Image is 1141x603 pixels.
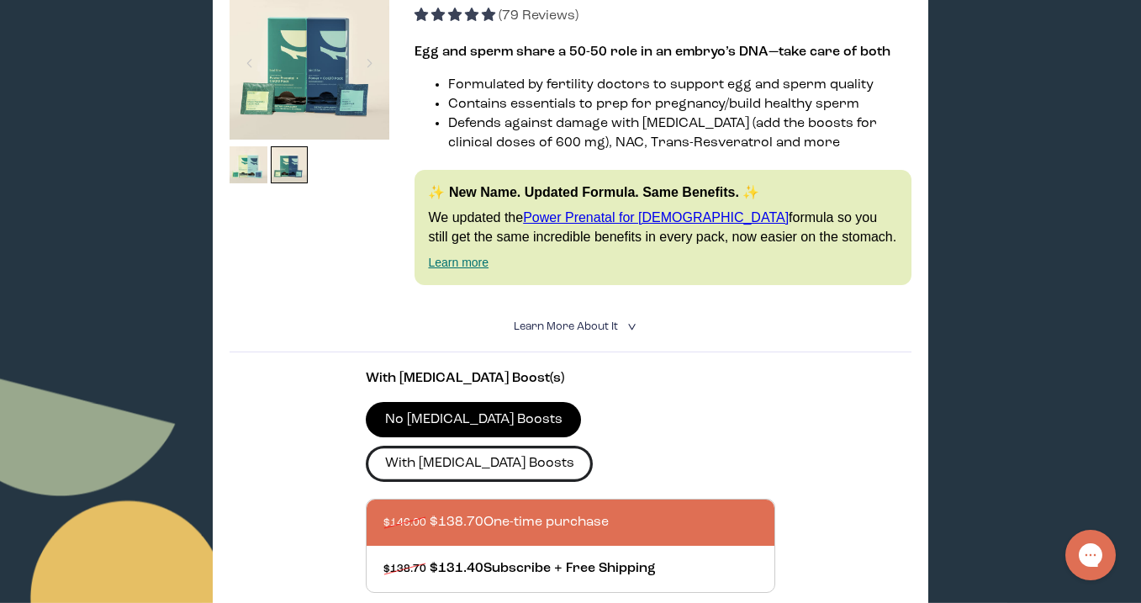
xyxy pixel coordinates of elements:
[523,210,789,225] a: Power Prenatal for [DEMOGRAPHIC_DATA]
[428,185,759,199] strong: ✨ New Name. Updated Formula. Same Benefits. ✨
[448,95,911,114] li: Contains essentials to prep for pregnancy/build healthy sperm
[448,76,911,95] li: Formulated by fertility doctors to support egg and sperm quality
[448,114,911,153] li: Defends against damage with [MEDICAL_DATA] (add the boosts for clinical doses of 600 mg), NAC, Tr...
[230,146,267,184] img: thumbnail image
[499,9,578,23] span: (79 Reviews)
[271,146,309,184] img: thumbnail image
[415,45,890,59] strong: Egg and sperm share a 50-50 role in an embryo’s DNA—take care of both
[366,446,593,481] label: With [MEDICAL_DATA] Boosts
[415,9,499,23] span: 4.92 stars
[366,369,774,389] p: With [MEDICAL_DATA] Boost(s)
[514,319,626,335] summary: Learn More About it <
[514,321,618,332] span: Learn More About it
[366,402,581,437] label: No [MEDICAL_DATA] Boosts
[1057,524,1124,586] iframe: Gorgias live chat messenger
[428,209,897,246] p: We updated the formula so you still get the same incredible benefits in every pack, now easier on...
[428,256,489,269] a: Learn more
[622,322,638,331] i: <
